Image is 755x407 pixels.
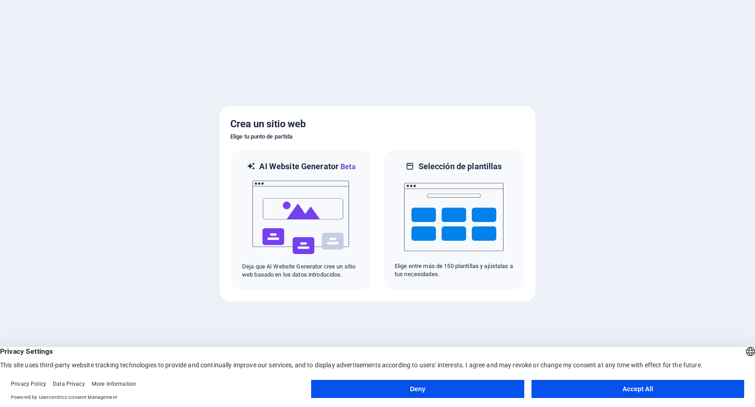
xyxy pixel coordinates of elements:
[339,162,356,171] span: Beta
[242,263,360,279] p: Deja que AI Website Generator cree un sitio web basado en los datos introducidos.
[230,117,525,131] h5: Crea un sitio web
[230,149,372,291] div: AI Website GeneratorBetaaiDeja que AI Website Generator cree un sitio web basado en los datos int...
[230,131,525,142] h6: Elige tu punto de partida
[252,172,351,263] img: ai
[383,149,525,291] div: Selección de plantillasElige entre más de 150 plantillas y ajústalas a tus necesidades.
[259,161,355,172] h6: AI Website Generator
[395,262,513,278] p: Elige entre más de 150 plantillas y ajústalas a tus necesidades.
[419,161,502,172] h6: Selección de plantillas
